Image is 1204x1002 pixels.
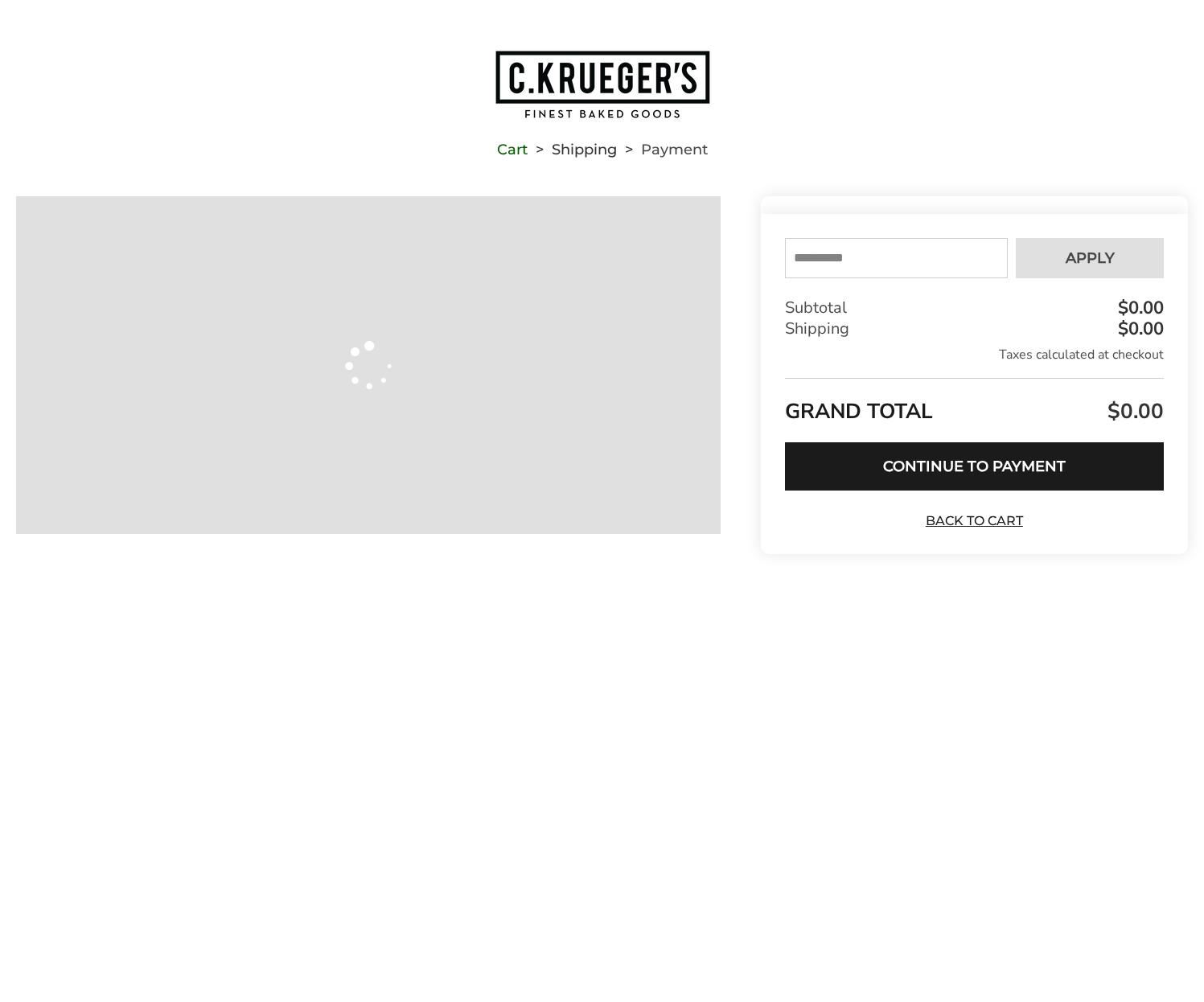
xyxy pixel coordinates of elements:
span: Payment [641,144,708,155]
img: C.KRUEGER'S [494,49,711,120]
div: Shipping [785,318,1164,339]
div: GRAND TOTAL [785,378,1164,430]
div: Taxes calculated at checkout [785,346,1164,363]
span: Apply [1066,251,1115,265]
div: Subtotal [785,298,1164,318]
a: Go to home page [16,49,1188,120]
li: Shipping [528,144,617,155]
div: $0.00 [1114,299,1164,317]
button: Apply [1016,238,1164,278]
div: $0.00 [1114,320,1164,338]
button: Continue to Payment [785,442,1164,491]
a: Cart [497,144,528,155]
span: $0.00 [1103,397,1164,425]
a: Back to Cart [918,512,1030,530]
